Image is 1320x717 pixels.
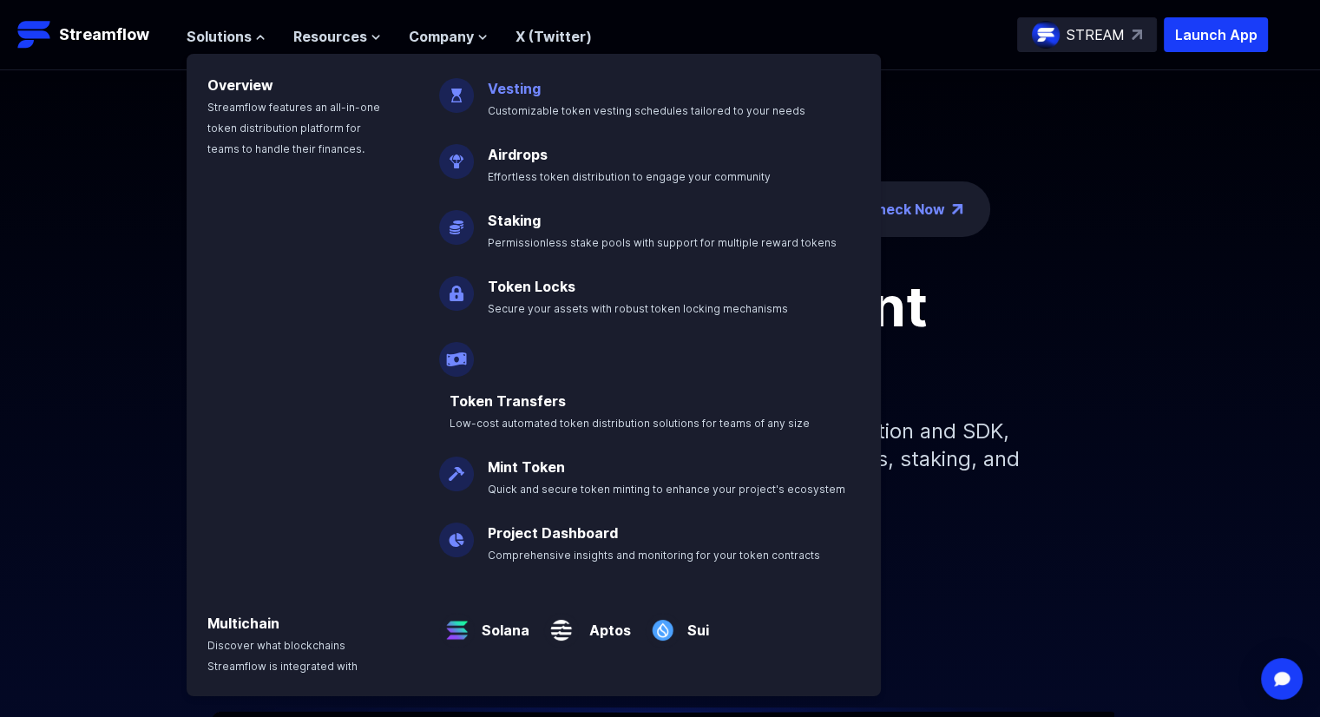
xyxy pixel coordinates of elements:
[1067,24,1125,45] p: STREAM
[207,639,358,673] span: Discover what blockchains Streamflow is integrated with
[543,599,579,648] img: Aptos
[409,26,488,47] button: Company
[439,196,474,245] img: Staking
[488,104,805,117] span: Customizable token vesting schedules tailored to your needs
[450,417,810,430] span: Low-cost automated token distribution solutions for teams of any size
[187,26,266,47] button: Solutions
[439,599,475,648] img: Solana
[409,26,474,47] span: Company
[439,262,474,311] img: Token Locks
[1032,21,1060,49] img: streamflow-logo-circle.png
[59,23,149,47] p: Streamflow
[439,328,474,377] img: Payroll
[17,17,169,52] a: Streamflow
[488,80,541,97] a: Vesting
[952,204,962,214] img: top-right-arrow.png
[439,64,474,113] img: Vesting
[488,458,565,476] a: Mint Token
[439,509,474,557] img: Project Dashboard
[488,236,837,249] span: Permissionless stake pools with support for multiple reward tokens
[579,606,631,641] a: Aptos
[187,26,252,47] span: Solutions
[1261,658,1303,700] div: Open Intercom Messenger
[867,199,945,220] a: Check Now
[207,615,279,632] a: Multichain
[1132,30,1142,40] img: top-right-arrow.svg
[439,130,474,179] img: Airdrops
[293,26,367,47] span: Resources
[488,278,575,295] a: Token Locks
[293,26,381,47] button: Resources
[645,599,680,648] img: Sui
[439,443,474,491] img: Mint Token
[450,392,566,410] a: Token Transfers
[488,170,771,183] span: Effortless token distribution to engage your community
[488,524,618,542] a: Project Dashboard
[516,28,592,45] a: X (Twitter)
[680,606,709,641] a: Sui
[488,212,541,229] a: Staking
[17,17,52,52] img: Streamflow Logo
[1017,17,1157,52] a: STREAM
[488,549,820,562] span: Comprehensive insights and monitoring for your token contracts
[475,606,529,641] a: Solana
[488,483,845,496] span: Quick and secure token minting to enhance your project's ecosystem
[488,302,788,315] span: Secure your assets with robust token locking mechanisms
[207,76,273,94] a: Overview
[1164,17,1268,52] button: Launch App
[207,101,380,155] span: Streamflow features an all-in-one token distribution platform for teams to handle their finances.
[488,146,548,163] a: Airdrops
